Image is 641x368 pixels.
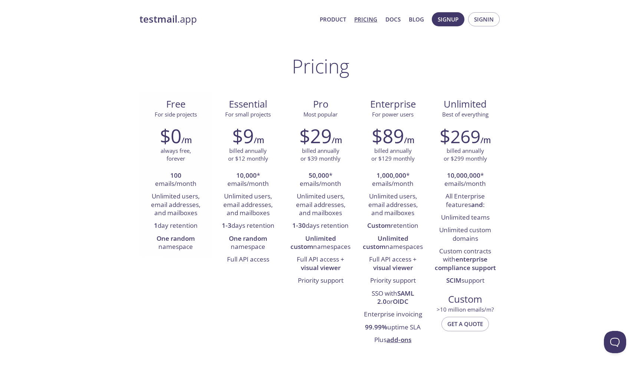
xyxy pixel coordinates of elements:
[435,245,496,275] li: Custom contracts with
[157,234,195,243] strong: One random
[404,134,414,147] h6: /m
[447,171,480,180] strong: 10,000,000
[435,211,496,224] li: Unlimited teams
[435,293,496,306] span: Custom
[145,98,206,111] span: Free
[435,224,496,245] li: Unlimited custom domains
[303,111,338,118] span: Most popular
[362,287,424,309] li: SSO with or
[471,200,483,209] strong: and
[292,55,349,77] h1: Pricing
[438,14,458,24] span: Signup
[218,98,278,111] span: Essential
[372,111,414,118] span: For power users
[440,125,480,147] h2: $
[217,253,279,266] li: Full API access
[362,308,424,321] li: Enterprise invoicing
[435,190,496,211] li: All Enterprise features :
[290,98,351,111] span: Pro
[139,13,177,26] strong: testmail
[160,125,181,147] h2: $0
[362,233,424,254] li: namespaces
[217,190,279,220] li: Unlimited users, email addresses, and mailboxes
[387,335,411,344] a: add-ons
[377,289,414,306] strong: SAML 2.0
[320,14,346,24] a: Product
[437,306,494,313] span: > 10 million emails/m?
[385,14,401,24] a: Docs
[441,317,489,331] button: Get a quote
[217,170,279,191] li: * emails/month
[362,321,424,334] li: uptime SLA
[435,170,496,191] li: * emails/month
[225,111,271,118] span: For small projects
[181,134,192,147] h6: /m
[301,263,341,272] strong: visual viewer
[435,275,496,287] li: support
[290,233,351,254] li: namespaces
[362,170,424,191] li: * emails/month
[145,170,206,191] li: emails/month
[468,12,500,26] button: Signin
[362,190,424,220] li: Unlimited users, email addresses, and mailboxes
[161,147,191,163] p: always free, forever
[300,147,341,163] p: billed annually or $39 monthly
[254,134,264,147] h6: /m
[442,111,489,118] span: Best of everything
[232,125,254,147] h2: $9
[145,220,206,232] li: day retention
[363,234,408,251] strong: Unlimited custom
[155,111,197,118] span: For side projects
[371,147,415,163] p: billed annually or $129 monthly
[145,233,206,254] li: namespace
[217,233,279,254] li: namespace
[432,12,464,26] button: Signup
[362,220,424,232] li: retention
[367,221,391,230] strong: Custom
[393,297,408,306] strong: OIDC
[365,323,387,331] strong: 99.99%
[299,125,332,147] h2: $29
[170,171,181,180] strong: 100
[377,171,406,180] strong: 1,000,000
[229,234,267,243] strong: One random
[332,134,342,147] h6: /m
[228,147,268,163] p: billed annually or $12 monthly
[290,190,351,220] li: Unlimited users, email addresses, and mailboxes
[309,171,329,180] strong: 50,000
[290,253,351,275] li: Full API access +
[236,171,257,180] strong: 10,000
[444,147,487,163] p: billed annually or $299 monthly
[446,276,461,285] strong: SCIM
[292,221,306,230] strong: 1-30
[373,263,413,272] strong: visual viewer
[154,221,158,230] strong: 1
[290,220,351,232] li: days retention
[290,170,351,191] li: * emails/month
[450,124,480,148] span: 269
[409,14,424,24] a: Blog
[217,220,279,232] li: days retention
[145,190,206,220] li: Unlimited users, email addresses, and mailboxes
[474,14,494,24] span: Signin
[290,234,336,251] strong: Unlimited custom
[447,319,483,329] span: Get a quote
[139,13,314,26] a: testmail.app
[604,331,626,353] iframe: Help Scout Beacon - Open
[354,14,377,24] a: Pricing
[435,255,496,272] strong: enterprise compliance support
[362,253,424,275] li: Full API access +
[444,98,487,111] span: Unlimited
[222,221,231,230] strong: 1-3
[363,98,423,111] span: Enterprise
[480,134,491,147] h6: /m
[362,275,424,287] li: Priority support
[362,334,424,346] li: Plus
[372,125,404,147] h2: $89
[290,275,351,287] li: Priority support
